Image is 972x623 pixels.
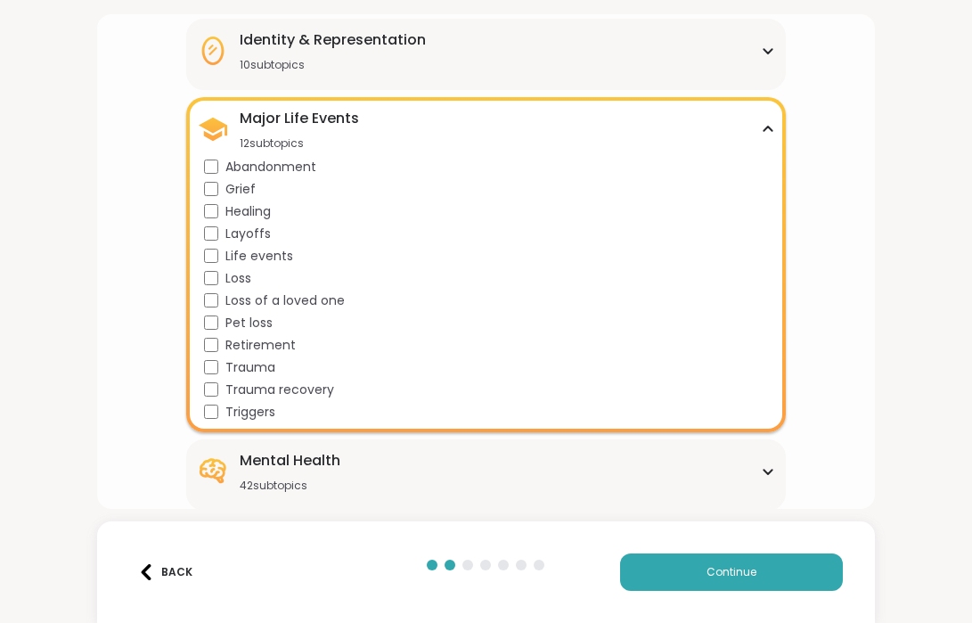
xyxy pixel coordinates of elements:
[240,450,340,471] div: Mental Health
[225,381,334,399] span: Trauma recovery
[225,269,251,288] span: Loss
[225,336,296,355] span: Retirement
[240,479,340,493] div: 42 subtopics
[707,564,756,580] span: Continue
[225,225,271,243] span: Layoffs
[240,136,359,151] div: 12 subtopics
[225,314,273,332] span: Pet loss
[138,564,192,580] div: Back
[225,403,275,422] span: Triggers
[225,247,293,266] span: Life events
[240,108,359,129] div: Major Life Events
[129,553,200,591] button: Back
[225,158,316,176] span: Abandonment
[225,202,271,221] span: Healing
[225,291,345,310] span: Loss of a loved one
[240,29,426,51] div: Identity & Representation
[225,180,256,199] span: Grief
[225,358,275,377] span: Trauma
[240,58,426,72] div: 10 subtopics
[620,553,843,591] button: Continue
